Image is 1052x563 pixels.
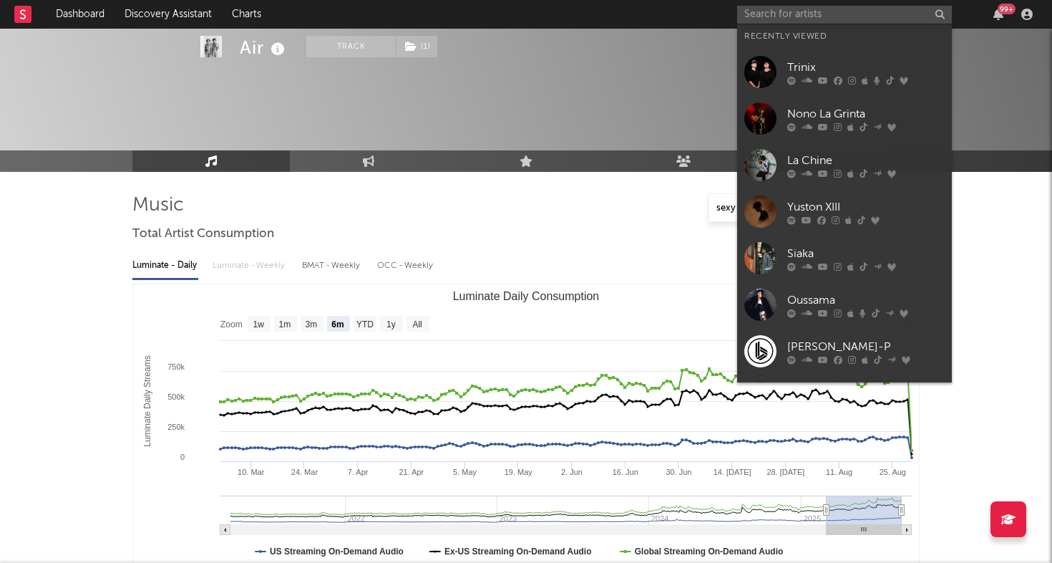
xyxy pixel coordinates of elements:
[331,319,344,329] text: 6m
[744,28,945,45] div: Recently Viewed
[240,36,288,59] div: Air
[386,319,396,329] text: 1y
[787,105,945,122] div: Nono La Grinta
[167,362,185,371] text: 750k
[306,319,318,329] text: 3m
[167,423,185,431] text: 250k
[505,468,533,476] text: 19. May
[399,468,424,476] text: 21. Apr
[826,468,852,476] text: 11. Aug
[787,198,945,216] div: Yuston XIII
[132,254,198,278] div: Luminate - Daily
[737,6,952,24] input: Search for artists
[766,468,804,476] text: 28. [DATE]
[142,355,152,446] text: Luminate Daily Streams
[180,453,185,461] text: 0
[279,319,291,329] text: 1m
[167,393,185,401] text: 500k
[737,95,952,142] a: Nono La Grinta
[412,319,422,329] text: All
[453,468,477,476] text: 5. May
[306,36,396,57] button: Track
[993,9,1003,20] button: 99+
[737,142,952,188] a: La Chine
[132,226,274,243] span: Total Artist Consumption
[348,468,369,476] text: 7. Apr
[787,292,945,309] div: Oussama
[737,188,952,235] a: Yuston XIII
[377,254,434,278] div: OCC - Weekly
[787,338,945,355] div: [PERSON_NAME]-P
[737,49,952,95] a: Trinix
[787,152,945,169] div: La Chine
[635,547,784,557] text: Global Streaming On-Demand Audio
[666,468,691,476] text: 30. Jun
[613,468,638,476] text: 16. Jun
[737,281,952,328] a: Oussama
[737,375,952,421] a: [PERSON_NAME]
[787,245,945,262] div: Siaka
[396,36,437,57] button: (1)
[253,319,265,329] text: 1w
[737,328,952,375] a: [PERSON_NAME]-P
[291,468,318,476] text: 24. Mar
[220,319,243,329] text: Zoom
[270,547,404,557] text: US Streaming On-Demand Audio
[444,547,592,557] text: Ex-US Streaming On-Demand Audio
[453,290,600,302] text: Luminate Daily Consumption
[709,203,860,214] input: Search by song name or URL
[561,468,583,476] text: 2. Jun
[356,319,374,329] text: YTD
[238,468,265,476] text: 10. Mar
[880,468,906,476] text: 25. Aug
[737,235,952,281] a: Siaka
[302,254,363,278] div: BMAT - Weekly
[713,468,751,476] text: 14. [DATE]
[396,36,438,57] span: ( 1 )
[998,4,1016,14] div: 99 +
[787,59,945,76] div: Trinix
